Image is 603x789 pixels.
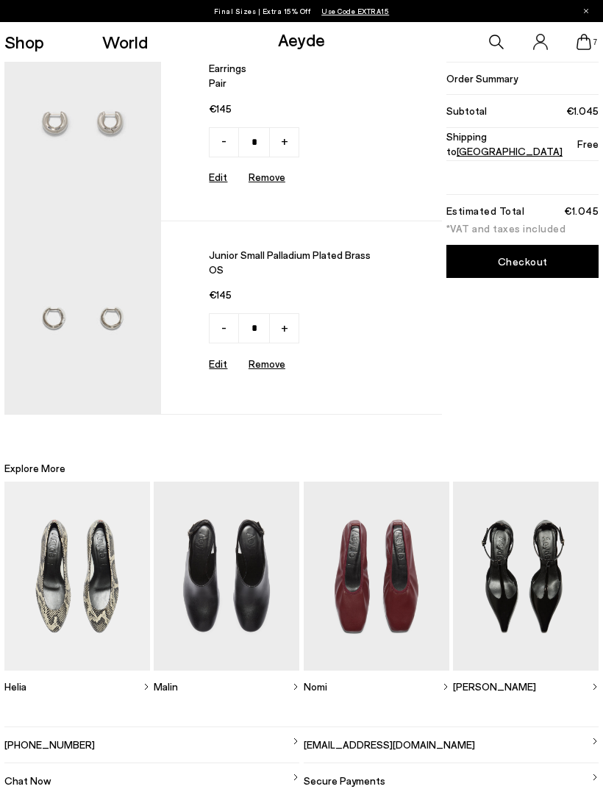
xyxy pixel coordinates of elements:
[4,33,44,51] a: Shop
[209,101,379,116] span: €145
[154,671,299,704] a: Malin
[269,127,299,157] a: +
[446,245,599,278] a: Checkout
[143,683,150,690] img: svg%3E
[442,683,449,690] img: svg%3E
[214,4,390,18] p: Final Sizes | Extra 15% Off
[221,132,226,149] span: -
[304,482,449,671] img: Descriptive text
[591,738,599,745] img: svg%3E
[304,727,599,752] a: [EMAIL_ADDRESS][DOMAIN_NAME]
[4,679,26,694] span: Helia
[221,318,226,336] span: -
[209,313,239,343] a: -
[446,129,577,159] span: Shipping to
[292,738,299,745] img: svg%3E
[446,62,599,95] li: Order Summary
[4,27,161,220] img: AEYDE-ALAYA-SMALL-BRASS-PALLADIUM-1_67fd51a2-6266-4228-bce2-2d3b5ef60576_580x.jpg
[102,33,148,51] a: World
[577,34,591,50] a: 7
[453,671,599,704] a: [PERSON_NAME]
[4,671,150,704] a: Helia
[209,263,379,277] span: OS
[154,679,178,694] span: Malin
[591,38,599,46] span: 7
[591,774,599,781] img: svg%3E
[4,727,300,752] a: [PHONE_NUMBER]
[292,683,299,690] img: svg%3E
[453,482,599,671] img: Descriptive text
[4,763,300,788] a: Chat Now
[457,145,563,157] span: [GEOGRAPHIC_DATA]
[4,221,161,414] img: CopyofAEYDE-JUNIOR-MEDIUM-PALLADIUM-BRASS-1_28ee3b78-c841-40bb-8320-b25eb307415b_580x.jpg
[209,248,379,263] span: Junior small palladium plated brass
[446,95,599,128] li: Subtotal
[446,224,599,234] div: *VAT and taxes included
[304,679,327,694] span: Nomi
[446,206,525,216] div: Estimated Total
[154,482,299,671] img: Descriptive text
[292,774,299,781] img: svg%3E
[4,482,150,671] img: Descriptive text
[566,104,599,118] span: €1.045
[269,313,299,343] a: +
[249,171,285,183] u: Remove
[281,132,288,149] span: +
[321,7,389,15] span: Navigate to /collections/ss25-final-sizes
[281,318,288,336] span: +
[304,671,449,704] a: Nomi
[591,683,599,690] img: svg%3E
[209,288,379,302] span: €145
[304,763,599,788] a: Secure Payments
[209,171,227,183] a: Edit
[249,357,285,370] u: Remove
[209,357,227,370] a: Edit
[453,679,536,694] span: [PERSON_NAME]
[278,29,325,50] a: Aeyde
[209,127,239,157] a: -
[209,76,379,90] span: Pair
[577,137,599,151] span: Free
[564,206,599,216] div: €1.045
